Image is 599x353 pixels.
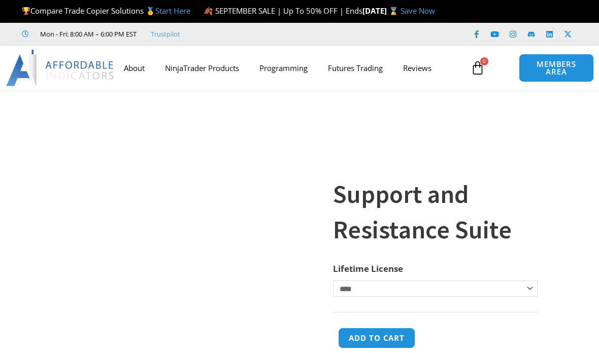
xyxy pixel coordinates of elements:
[393,56,442,80] a: Reviews
[455,53,500,83] a: 0
[155,6,190,16] a: Start Here
[318,56,393,80] a: Futures Trading
[114,56,155,80] a: About
[519,54,593,82] a: MEMBERS AREA
[204,6,362,16] span: 🍂 SEPTEMBER SALE | Up To 50% OFF | Ends
[249,56,318,80] a: Programming
[114,56,467,80] nav: Menu
[362,6,401,16] strong: [DATE] ⌛
[529,60,583,76] span: MEMBERS AREA
[38,28,137,40] span: Mon - Fri: 8:00 AM – 6:00 PM EST
[22,7,30,15] img: 🏆
[401,6,435,16] a: Save Now
[333,263,403,274] label: Lifetime License
[155,56,249,80] a: NinjaTrader Products
[333,176,574,248] h1: Support and Resistance Suite
[6,50,115,86] img: LogoAI | Affordable Indicators – NinjaTrader
[480,57,488,65] span: 0
[22,6,190,16] span: Compare Trade Copier Solutions 🥇
[338,328,415,348] button: Add to cart
[151,28,180,40] a: Trustpilot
